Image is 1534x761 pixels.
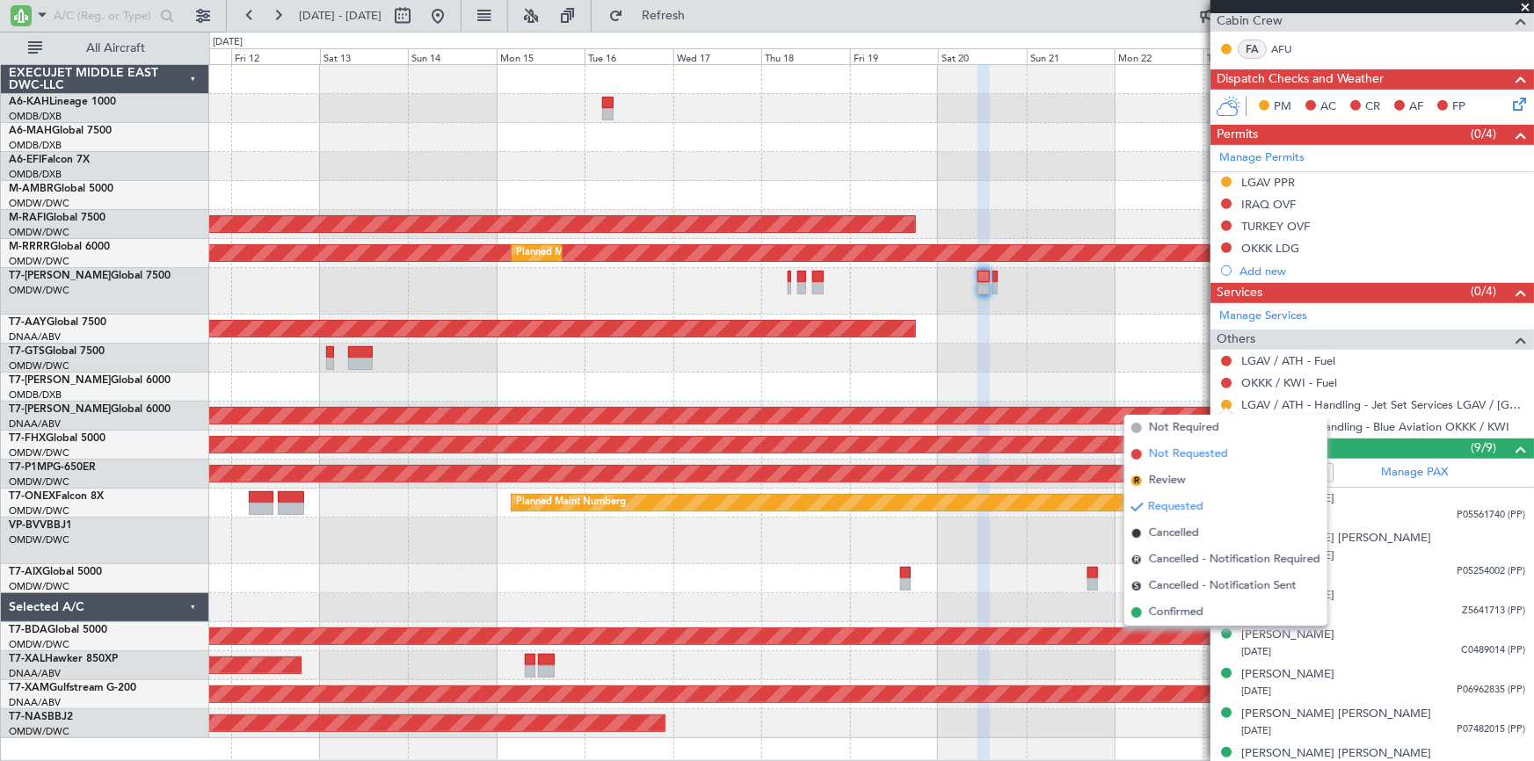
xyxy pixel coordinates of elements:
a: OMDW/DWC [9,226,69,239]
span: Cabin Crew [1217,11,1283,32]
span: (0/4) [1471,282,1496,301]
a: T7-[PERSON_NAME]Global 6000 [9,375,171,386]
span: Review [1149,472,1186,489]
span: Not Requested [1149,446,1228,463]
a: LGAV / ATH - Handling - Jet Set Services LGAV / [GEOGRAPHIC_DATA] [1241,397,1525,412]
div: OKKK LDG [1241,241,1299,256]
span: (0/4) [1471,125,1496,143]
span: CR [1365,98,1380,116]
span: [DATE] - [DATE] [299,8,382,24]
div: [PERSON_NAME] [1241,627,1334,644]
span: T7-NAS [9,712,47,722]
span: Others [1217,330,1255,350]
span: P05254002 (PP) [1457,564,1525,579]
span: T7-AAY [9,317,47,328]
span: R [1131,554,1142,565]
div: Tue 23 [1203,48,1292,64]
div: Planned Maint Dubai (Al Maktoum Intl) [516,240,689,266]
button: Refresh [600,2,706,30]
a: DNAA/ABV [9,696,61,709]
div: TURKEY OVF [1241,219,1310,234]
a: T7-AIXGlobal 5000 [9,567,102,577]
span: PM [1274,98,1291,116]
a: A6-EFIFalcon 7X [9,155,90,165]
a: OMDB/DXB [9,168,62,181]
a: Manage Permits [1219,149,1305,167]
a: VP-BVVBBJ1 [9,520,72,531]
span: Not Required [1149,419,1219,437]
div: Fri 19 [850,48,939,64]
a: OMDW/DWC [9,504,69,518]
span: (9/9) [1471,438,1496,457]
span: T7-[PERSON_NAME] [9,271,111,281]
span: Permits [1217,125,1258,145]
a: OMDB/DXB [9,388,62,402]
a: OMDW/DWC [9,446,69,460]
div: LGAV PPR [1241,175,1295,190]
span: [DATE] [1241,645,1271,658]
a: T7-BDAGlobal 5000 [9,625,107,635]
a: OKKK / KWI - Fuel [1241,375,1337,390]
span: C0489014 (PP) [1461,643,1525,658]
a: OMDW/DWC [9,359,69,373]
span: Requested [1148,498,1203,516]
a: T7-[PERSON_NAME]Global 6000 [9,404,171,415]
input: A/C (Reg. or Type) [54,3,155,29]
span: P06962835 (PP) [1457,683,1525,698]
span: Refresh [627,10,701,22]
span: VP-BVV [9,520,47,531]
a: OMDW/DWC [9,255,69,268]
span: Z5641713 (PP) [1462,604,1525,619]
a: T7-P1MPG-650ER [9,462,96,473]
span: FP [1452,98,1465,116]
div: IRAQ OVF [1241,197,1296,212]
a: OMDW/DWC [9,638,69,651]
a: A6-MAHGlobal 7500 [9,126,112,136]
div: FA [1238,40,1267,59]
div: Sat 13 [320,48,409,64]
a: OMDW/DWC [9,284,69,297]
div: Wed 17 [673,48,762,64]
div: Sun 21 [1027,48,1116,64]
span: All Aircraft [46,42,185,54]
a: T7-FHXGlobal 5000 [9,433,105,444]
span: [DATE] [1241,685,1271,698]
span: A6-KAH [9,97,49,107]
a: T7-XALHawker 850XP [9,654,118,664]
a: A6-KAHLineage 1000 [9,97,116,107]
span: R [1131,475,1142,486]
span: P07482015 (PP) [1457,722,1525,737]
a: Manage Services [1219,308,1307,325]
span: T7-[PERSON_NAME] [9,375,111,386]
span: [DATE] [1241,724,1271,737]
a: AFU [1271,41,1311,57]
span: Confirmed [1149,604,1203,621]
div: Sun 14 [408,48,497,64]
span: M-RAFI [9,213,46,223]
span: AF [1409,98,1423,116]
span: Cancelled [1149,525,1199,542]
div: [PERSON_NAME] [PERSON_NAME] [PERSON_NAME] [1241,530,1525,564]
span: Cancelled - Notification Sent [1149,577,1297,595]
div: Add new [1240,264,1525,279]
span: A6-EFI [9,155,41,165]
span: AC [1320,98,1336,116]
a: Manage PAX [1381,464,1448,482]
div: Planned Maint Nurnberg [516,489,626,516]
a: T7-NASBBJ2 [9,712,73,722]
span: T7-XAM [9,683,49,693]
span: T7-ONEX [9,491,55,502]
span: A6-MAH [9,126,52,136]
a: T7-ONEXFalcon 8X [9,491,104,502]
div: [DATE] [213,35,243,50]
div: Fri 12 [231,48,320,64]
a: OMDW/DWC [9,725,69,738]
div: Thu 18 [761,48,850,64]
span: Dispatch Checks and Weather [1217,69,1384,90]
a: T7-[PERSON_NAME]Global 7500 [9,271,171,281]
a: T7-XAMGulfstream G-200 [9,683,136,693]
a: OMDB/DXB [9,139,62,152]
a: M-AMBRGlobal 5000 [9,184,113,194]
a: OMDB/DXB [9,110,62,123]
div: Tue 16 [585,48,673,64]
